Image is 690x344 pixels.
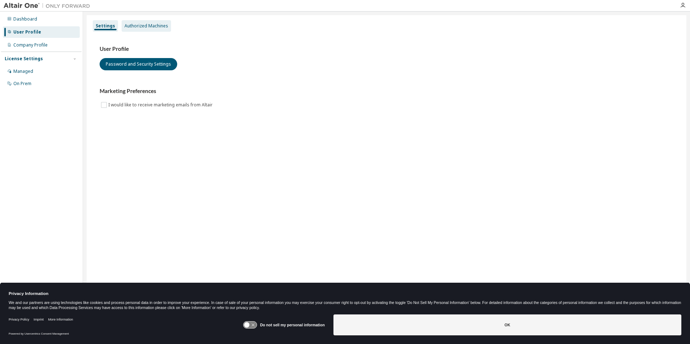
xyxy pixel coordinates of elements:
div: User Profile [13,29,41,35]
div: Authorized Machines [125,23,168,29]
h3: User Profile [100,45,673,53]
div: Managed [13,69,33,74]
div: License Settings [5,56,43,62]
label: I would like to receive marketing emails from Altair [108,101,214,109]
div: On Prem [13,81,31,87]
div: Company Profile [13,42,48,48]
h3: Marketing Preferences [100,88,673,95]
div: Settings [96,23,115,29]
button: Password and Security Settings [100,58,177,70]
div: Dashboard [13,16,37,22]
img: Altair One [4,2,94,9]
